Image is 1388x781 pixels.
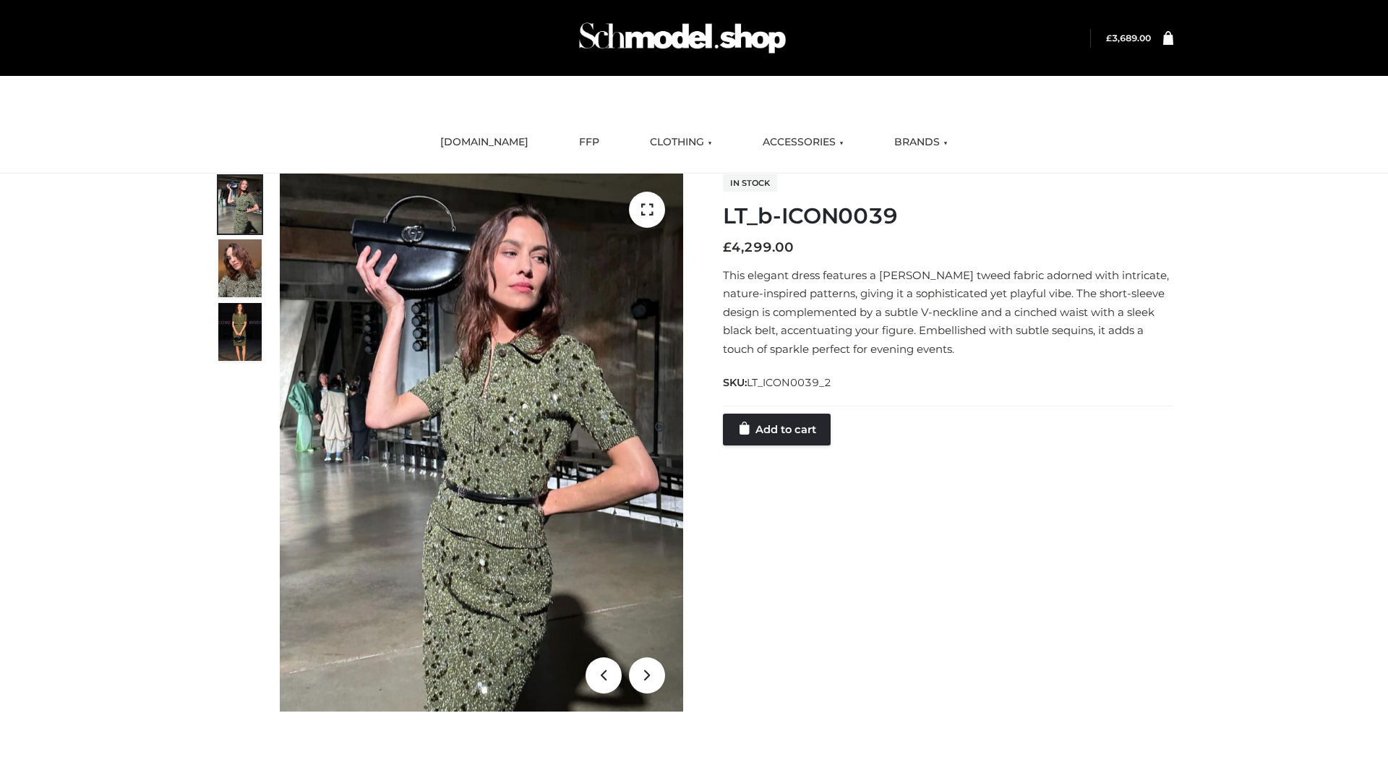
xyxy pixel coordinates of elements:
[1106,33,1112,43] span: £
[574,9,791,67] img: Schmodel Admin 964
[218,176,262,234] img: Screenshot-2024-10-29-at-6.59.56%E2%80%AFPM.jpg
[752,127,854,158] a: ACCESSORIES
[429,127,539,158] a: [DOMAIN_NAME]
[568,127,610,158] a: FFP
[723,414,831,445] a: Add to cart
[747,376,831,389] span: LT_ICON0039_2
[218,239,262,297] img: Screenshot-2024-10-29-at-7.00.03%E2%80%AFPM.jpg
[639,127,723,158] a: CLOTHING
[723,239,794,255] bdi: 4,299.00
[723,374,833,391] span: SKU:
[883,127,959,158] a: BRANDS
[280,174,683,712] img: LT_b-ICON0039
[723,174,777,192] span: In stock
[1106,33,1151,43] a: £3,689.00
[723,266,1173,359] p: This elegant dress features a [PERSON_NAME] tweed fabric adorned with intricate, nature-inspired ...
[723,203,1173,229] h1: LT_b-ICON0039
[218,303,262,361] img: Screenshot-2024-10-29-at-7.00.09%E2%80%AFPM.jpg
[1106,33,1151,43] bdi: 3,689.00
[723,239,732,255] span: £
